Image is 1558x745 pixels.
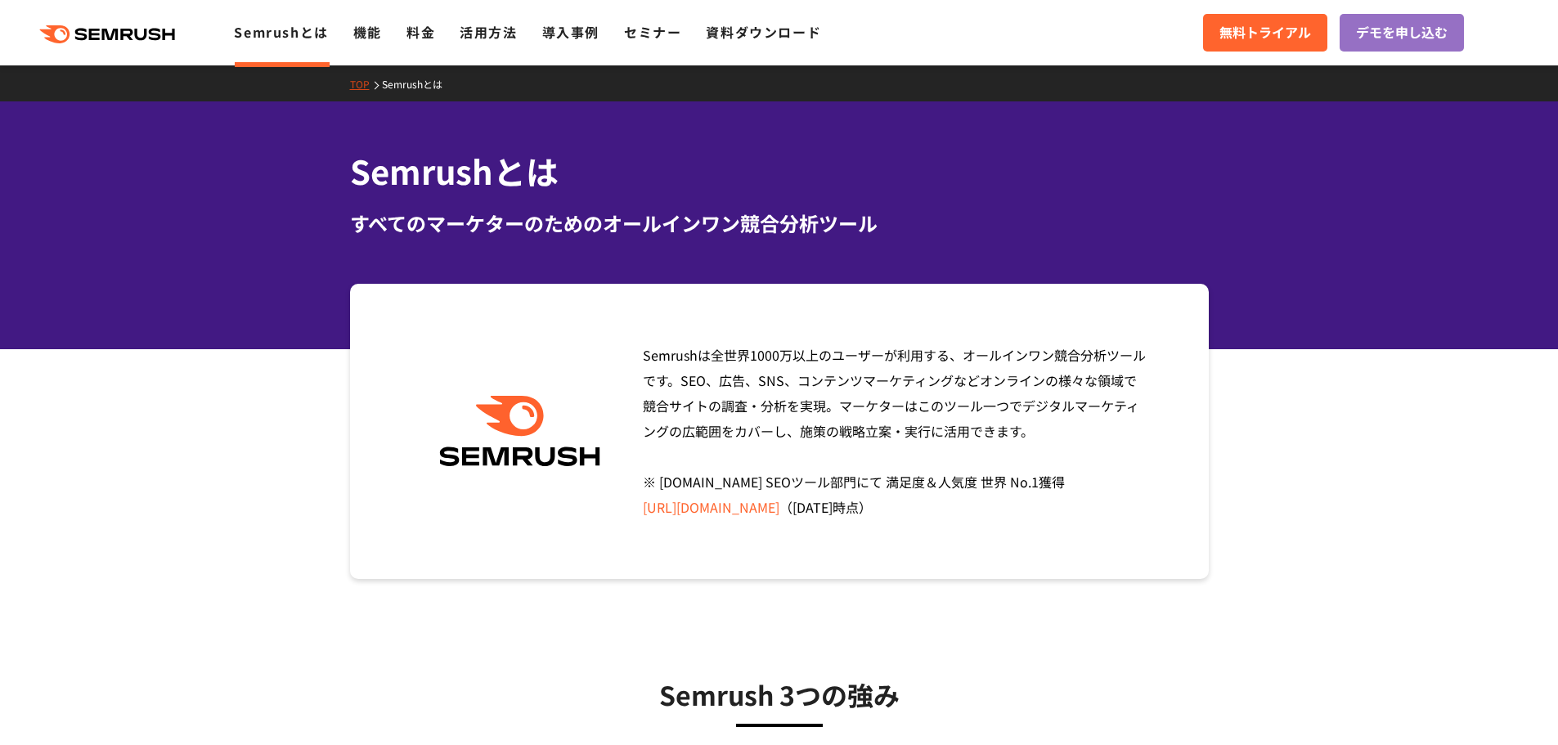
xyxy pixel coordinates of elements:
[1340,14,1464,52] a: デモを申し込む
[1356,22,1448,43] span: デモを申し込む
[542,22,599,42] a: 導入事例
[234,22,328,42] a: Semrushとは
[1219,22,1311,43] span: 無料トライアル
[350,147,1209,195] h1: Semrushとは
[431,396,608,467] img: Semrush
[350,77,382,91] a: TOP
[1203,14,1327,52] a: 無料トライアル
[350,209,1209,238] div: すべてのマーケターのためのオールインワン競合分析ツール
[643,345,1146,517] span: Semrushは全世界1000万以上のユーザーが利用する、オールインワン競合分析ツールです。SEO、広告、SNS、コンテンツマーケティングなどオンラインの様々な領域で競合サイトの調査・分析を実現...
[382,77,455,91] a: Semrushとは
[624,22,681,42] a: セミナー
[353,22,382,42] a: 機能
[706,22,821,42] a: 資料ダウンロード
[643,497,779,517] a: [URL][DOMAIN_NAME]
[460,22,517,42] a: 活用方法
[406,22,435,42] a: 料金
[391,674,1168,715] h3: Semrush 3つの強み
